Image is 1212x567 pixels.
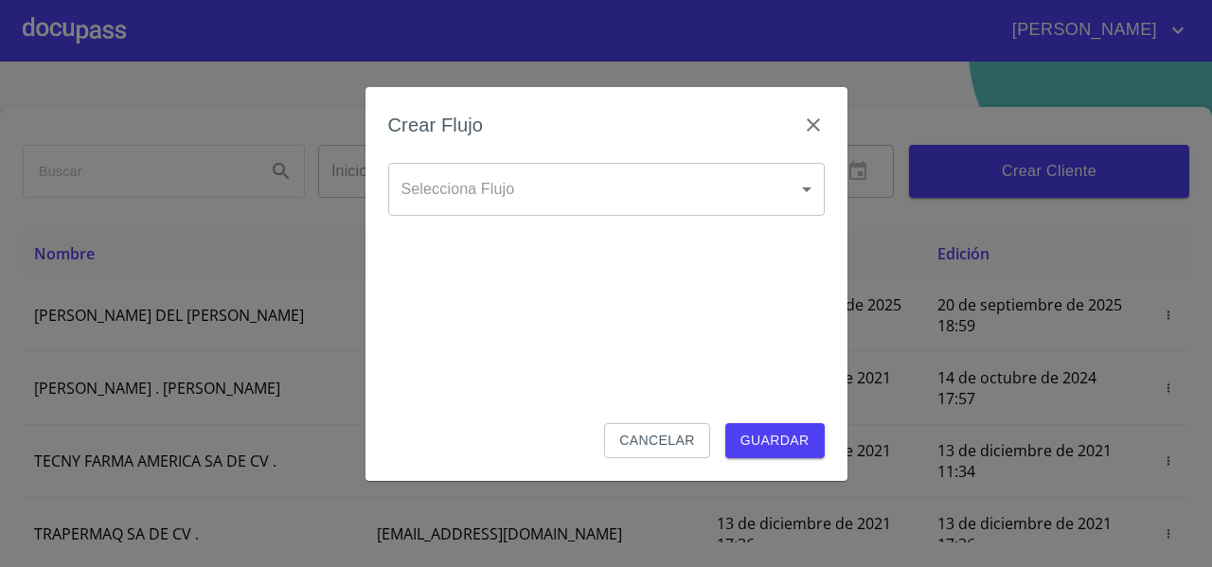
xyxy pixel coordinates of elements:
span: Cancelar [619,429,694,452]
div: ​ [388,163,825,216]
h6: Crear Flujo [388,110,484,140]
span: Guardar [740,429,810,452]
button: Guardar [725,423,825,458]
button: Cancelar [604,423,709,458]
